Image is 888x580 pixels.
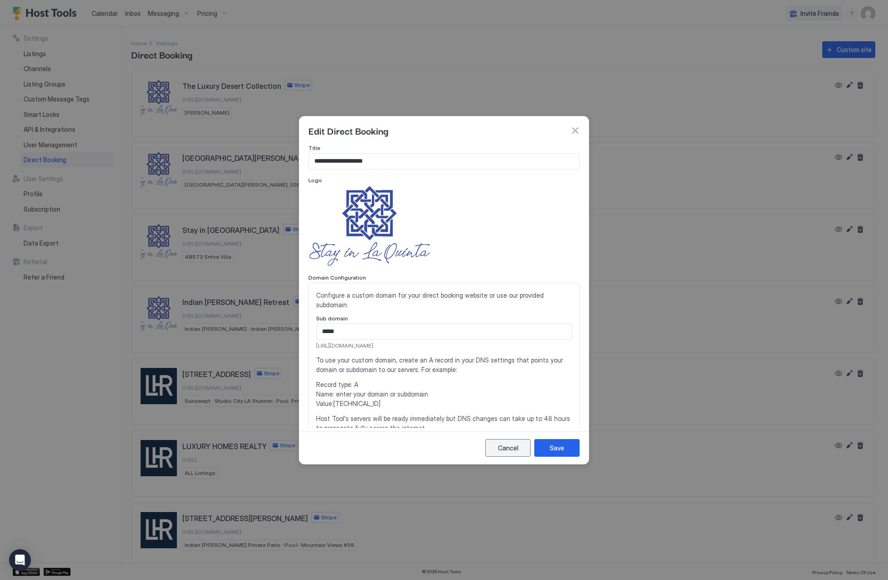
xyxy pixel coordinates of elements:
button: Save [534,439,580,457]
div: Cancel [498,443,518,453]
span: Edit Direct Booking [308,124,388,137]
input: Input Field [317,324,571,339]
span: Logo [308,177,322,184]
span: Configure a custom domain for your direct booking website or use our provided subdomain. [316,290,572,309]
div: View image [308,185,431,267]
span: Host Tool's servers will be ready immediately but DNS changes can take up to 48 hours to propagat... [316,414,572,433]
span: [URL][DOMAIN_NAME] [316,342,572,350]
span: To use your custom domain, create an A record in your DNS settings that points your domain or sub... [316,355,572,374]
div: Save [550,443,564,453]
button: Cancel [485,439,531,457]
span: Sub domain [316,315,348,322]
span: Record type: A Name: enter your domain or subdomain Value: [TECHNICAL_ID] [316,380,572,408]
span: Domain Configuration [308,274,366,281]
div: Open Intercom Messenger [9,549,31,571]
input: Input Field [309,154,579,169]
span: Title [308,145,320,151]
